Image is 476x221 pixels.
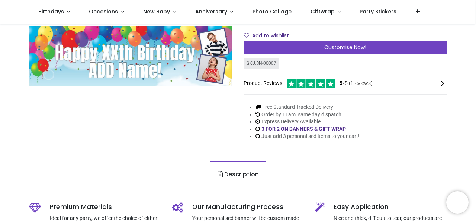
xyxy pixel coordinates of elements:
[311,8,335,15] span: Giftwrap
[38,8,64,15] span: Birthdays
[340,80,373,87] span: /5 ( 1 reviews)
[244,58,279,69] div: SKU: BN-00007
[50,202,161,212] h5: Premium Materials
[360,8,396,15] span: Party Stickers
[195,8,227,15] span: Anniversary
[253,8,292,15] span: Photo Collage
[255,133,360,140] li: Just add 3 personalised items to your cart!
[255,111,360,119] li: Order by 11am, same day dispatch
[244,78,447,88] div: Product Reviews
[29,26,232,87] img: Personalised Text Banner - Party Balloons - Custom Text & 2 Photo Upload
[210,161,266,187] a: Description
[255,118,360,126] li: Express Delivery Available
[324,44,366,51] span: Customise Now!
[192,202,304,212] h5: Our Manufacturing Process
[334,202,447,212] h5: Easy Application
[89,8,118,15] span: Occasions
[143,8,170,15] span: New Baby
[244,29,295,42] button: Add to wishlistAdd to wishlist
[244,33,249,38] i: Add to wishlist
[255,104,360,111] li: Free Standard Tracked Delivery
[261,126,346,132] a: 3 FOR 2 ON BANNERS & GIFT WRAP
[446,191,469,214] iframe: Brevo live chat
[340,80,342,86] span: 5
